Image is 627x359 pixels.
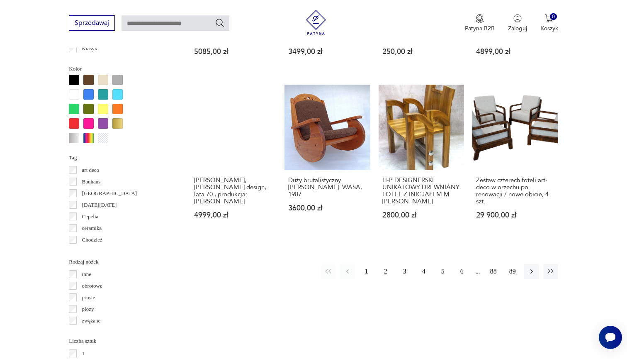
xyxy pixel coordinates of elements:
p: 1 [82,349,85,358]
button: 88 [486,264,501,279]
a: Fotel rudy, duński design, lata 70., produkcja: Dania[PERSON_NAME], [PERSON_NAME] design, lata 70... [190,85,276,235]
button: 4 [416,264,431,279]
p: [GEOGRAPHIC_DATA] [82,189,137,198]
p: art deco [82,166,100,175]
iframe: Smartsupp widget button [599,326,622,349]
button: 2 [378,264,393,279]
p: Rodzaj nóżek [69,257,170,266]
button: 3 [397,264,412,279]
p: zwężane [82,316,101,325]
button: Patyna B2B [465,14,495,32]
a: H-P DESIGNERSKI UNIKATOWY DREWNIANY FOTEL Z INICJAŁEM M JEDYNY J.SUHADOLCH-P DESIGNERSKI UNIKATOW... [379,85,464,235]
a: Zestaw czterech foteli art-deco w orzechu po renowacji / nowe obicie, 4 szt.Zestaw czterech fotel... [472,85,558,235]
p: 3499,00 zł [288,48,367,55]
h3: Duży brutalistyczny [PERSON_NAME]. WASA, 1987 [288,177,367,198]
p: 4999,00 zł [194,212,272,219]
a: Ikona medaluPatyna B2B [465,14,495,32]
button: Zaloguj [508,14,527,32]
p: 3600,00 zł [288,205,367,212]
p: 2800,00 zł [382,212,461,219]
p: Ćmielów [82,247,102,256]
button: 1 [359,264,374,279]
p: Bauhaus [82,177,101,186]
p: Cepelia [82,212,99,221]
p: Klasyk [82,44,97,53]
p: 29 900,00 zł [476,212,554,219]
img: Ikonka użytkownika [513,14,522,22]
p: ceramika [82,224,102,233]
p: Zaloguj [508,24,527,32]
button: 5 [435,264,450,279]
img: Ikona medalu [476,14,484,23]
button: Sprzedawaj [69,15,115,31]
p: 5085,00 zł [194,48,272,55]
p: Patyna B2B [465,24,495,32]
img: Patyna - sklep z meblami i dekoracjami vintage [304,10,328,35]
h3: [PERSON_NAME], [PERSON_NAME] design, lata 70., produkcja: [PERSON_NAME] [194,177,272,205]
h3: H-P DESIGNERSKI UNIKATOWY DREWNIANY FOTEL Z INICJAŁEM M [PERSON_NAME] [382,177,461,205]
button: 89 [505,264,520,279]
button: 6 [454,264,469,279]
p: Liczba sztuk [69,337,170,346]
a: Duży brutalistyczny fotel bujany. WASA, 1987Duży brutalistyczny [PERSON_NAME]. WASA, 19873600,00 zł [284,85,370,235]
img: Ikona koszyka [545,14,553,22]
p: [DATE][DATE] [82,200,117,210]
p: Koszyk [540,24,558,32]
p: obrotowe [82,281,102,291]
button: Szukaj [215,18,225,28]
div: 0 [550,13,557,20]
p: płozy [82,305,94,314]
p: proste [82,293,95,302]
p: 250,00 zł [382,48,461,55]
button: 0Koszyk [540,14,558,32]
a: Sprzedawaj [69,21,115,27]
p: Kolor [69,64,170,73]
p: Chodzież [82,235,102,244]
p: Tag [69,153,170,162]
p: inne [82,270,91,279]
p: 4899,00 zł [476,48,554,55]
h3: Zestaw czterech foteli art-deco w orzechu po renowacji / nowe obicie, 4 szt. [476,177,554,205]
